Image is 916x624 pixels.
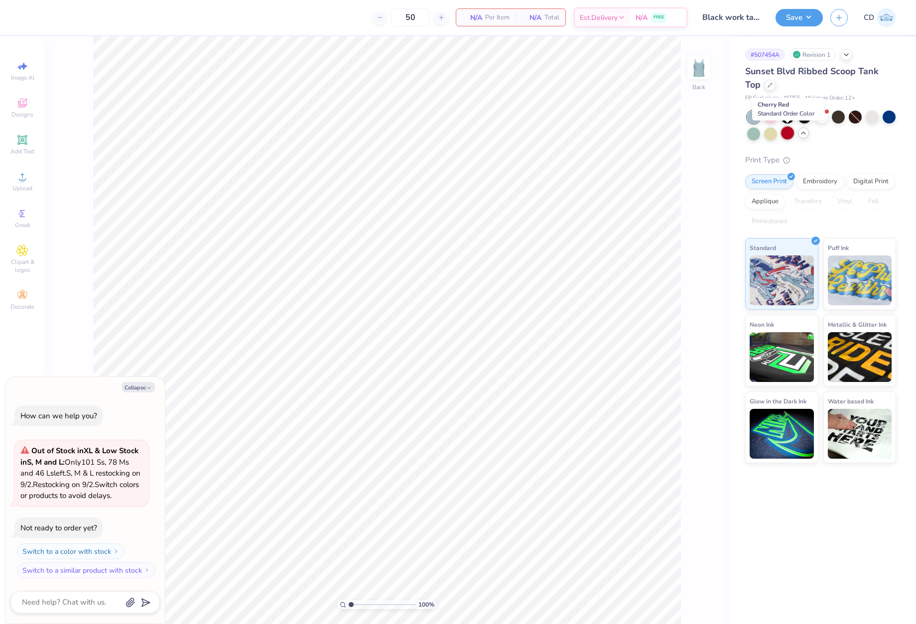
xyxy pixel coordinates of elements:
[418,600,434,609] span: 100 %
[828,243,849,253] span: Puff Ink
[864,8,896,27] a: CD
[745,194,785,209] div: Applique
[695,7,768,27] input: Untitled Design
[758,110,814,118] span: Standard Order Color
[745,65,879,91] span: Sunset Blvd Ribbed Scoop Tank Top
[828,396,874,406] span: Water based Ink
[750,243,776,253] span: Standard
[31,446,95,456] strong: Out of Stock in XL
[544,12,559,23] span: Total
[877,8,896,27] img: Cedric Diasanta
[864,12,874,23] span: CD
[20,446,140,500] span: Only 101 Ss, 78 Ms and 46 Ls left. S, M & L restocking on 9/2. Restocking on 9/2. Switch colors o...
[10,147,34,155] span: Add Text
[862,194,885,209] div: Foil
[784,94,800,103] span: # FP55
[20,446,138,467] strong: & Low Stock in S, M and L :
[10,303,34,311] span: Decorate
[17,562,155,578] button: Switch to a similar product with stock
[750,319,774,330] span: Neon Ink
[788,194,828,209] div: Transfers
[12,184,32,192] span: Upload
[831,194,859,209] div: Vinyl
[17,543,125,559] button: Switch to a color with stock
[5,258,40,274] span: Clipart & logos
[805,94,855,103] span: Minimum Order: 12 +
[654,14,664,21] span: FREE
[750,409,814,459] img: Glow in the Dark Ink
[750,255,814,305] img: Standard
[745,94,779,103] span: FP Exclusives
[11,74,34,82] span: Image AI
[745,48,785,61] div: # 507454A
[144,567,150,573] img: Switch to a similar product with stock
[485,12,510,23] span: Per Item
[113,548,119,554] img: Switch to a color with stock
[828,255,892,305] img: Puff Ink
[580,12,618,23] span: Est. Delivery
[745,214,793,229] div: Rhinestones
[745,154,896,166] div: Print Type
[522,12,541,23] span: N/A
[745,174,793,189] div: Screen Print
[828,409,892,459] img: Water based Ink
[122,382,155,392] button: Collapse
[636,12,648,23] span: N/A
[776,9,823,26] button: Save
[790,48,836,61] div: Revision 1
[752,98,824,121] div: Cherry Red
[462,12,482,23] span: N/A
[20,411,97,421] div: How can we help you?
[847,174,895,189] div: Digital Print
[692,83,705,92] div: Back
[828,332,892,382] img: Metallic & Glitter Ink
[391,8,430,26] input: – –
[828,319,887,330] span: Metallic & Glitter Ink
[689,58,709,78] img: Back
[750,332,814,382] img: Neon Ink
[796,174,844,189] div: Embroidery
[15,221,30,229] span: Greek
[20,523,97,533] div: Not ready to order yet?
[11,111,33,119] span: Designs
[750,396,806,406] span: Glow in the Dark Ink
